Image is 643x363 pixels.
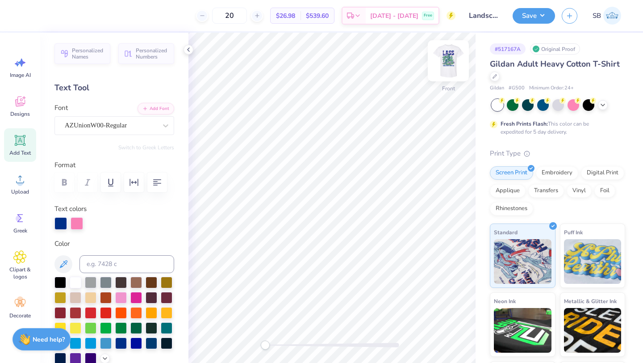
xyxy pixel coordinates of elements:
div: Text Tool [54,82,174,94]
img: Puff Ink [564,239,622,284]
span: Clipart & logos [5,266,35,280]
img: Stephanie Bilsky [603,7,621,25]
label: Font [54,103,68,113]
span: Free [424,13,432,19]
input: – – [212,8,247,24]
div: Vinyl [567,184,592,198]
span: Personalized Names [72,47,105,60]
div: # 517167A [490,43,526,55]
div: Applique [490,184,526,198]
img: Metallic & Glitter Ink [564,308,622,353]
span: Greek [13,227,27,234]
span: Decorate [9,312,31,319]
img: Standard [494,239,551,284]
span: Designs [10,110,30,118]
strong: Fresh Prints Flash: [501,120,548,127]
div: Digital Print [581,166,624,180]
div: This color can be expedited for 5 day delivery. [501,120,610,136]
div: Embroidery [536,166,578,180]
img: Front [430,43,466,79]
div: Front [442,84,455,93]
strong: Need help? [33,335,65,344]
button: Personalized Names [54,43,110,64]
span: Standard [494,228,518,237]
div: Original Proof [530,43,580,55]
div: Print Type [490,148,625,159]
a: SB [589,7,625,25]
label: Color [54,239,174,249]
span: Upload [11,188,29,195]
button: Personalized Numbers [118,43,174,64]
span: Gildan [490,84,504,92]
button: Switch to Greek Letters [118,144,174,151]
span: Metallic & Glitter Ink [564,296,617,306]
span: Gildan Adult Heavy Cotton T-Shirt [490,59,620,69]
button: Add Font [138,103,174,114]
div: Accessibility label [261,341,270,350]
input: e.g. 7428 c [79,255,174,273]
span: [DATE] - [DATE] [370,11,418,21]
span: Image AI [10,72,31,79]
span: Personalized Numbers [136,47,169,60]
span: Add Text [9,149,31,156]
span: Neon Ink [494,296,516,306]
button: Save [513,8,555,24]
span: Puff Ink [564,228,583,237]
input: Untitled Design [462,7,506,25]
div: Rhinestones [490,202,533,215]
span: SB [593,11,601,21]
div: Transfers [528,184,564,198]
div: Screen Print [490,166,533,180]
span: $539.60 [306,11,329,21]
span: Minimum Order: 24 + [529,84,574,92]
img: Neon Ink [494,308,551,353]
span: $26.98 [276,11,295,21]
label: Text colors [54,204,87,214]
label: Format [54,160,174,170]
div: Foil [594,184,615,198]
span: # G500 [509,84,525,92]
